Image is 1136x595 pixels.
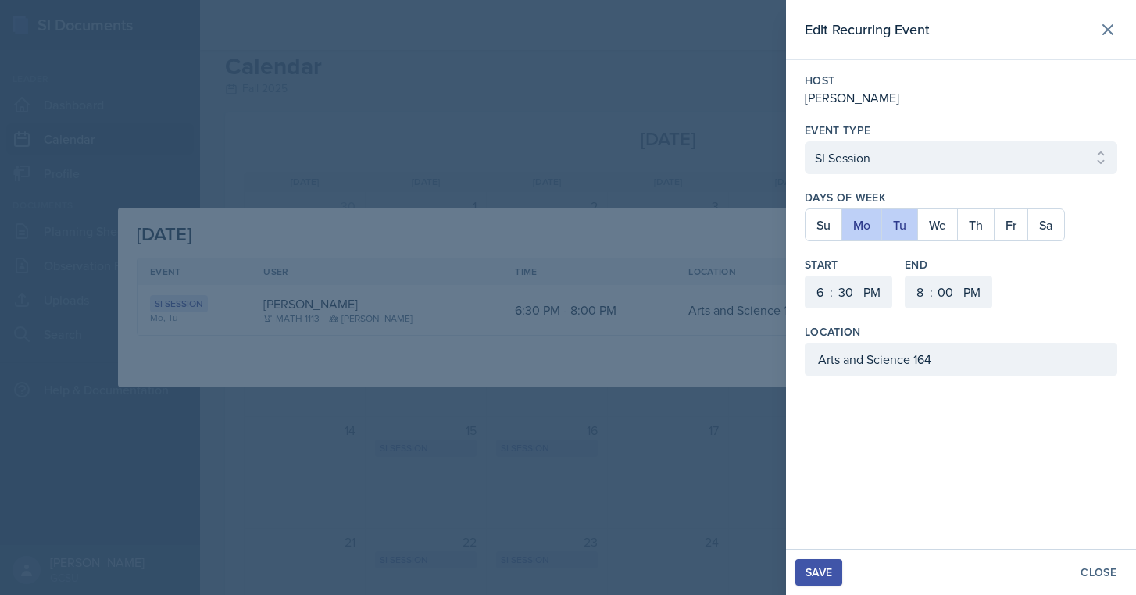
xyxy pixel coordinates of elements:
button: Sa [1027,209,1064,240]
div: Save [806,566,832,579]
label: End [905,257,992,273]
button: Th [957,209,994,240]
label: Days of Week [805,190,1117,205]
label: Event Type [805,123,871,138]
div: : [930,283,933,301]
button: Close [1070,559,1127,586]
h2: Edit Recurring Event [805,19,930,41]
div: Close [1081,566,1116,579]
button: Tu [881,209,917,240]
button: Su [806,209,841,240]
div: [PERSON_NAME] [805,88,1117,107]
label: Start [805,257,892,273]
button: We [917,209,957,240]
button: Save [795,559,842,586]
input: Enter location [805,343,1117,376]
button: Fr [994,209,1027,240]
label: Location [805,324,861,340]
label: Host [805,73,1117,88]
div: : [830,283,833,301]
button: Mo [841,209,881,240]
